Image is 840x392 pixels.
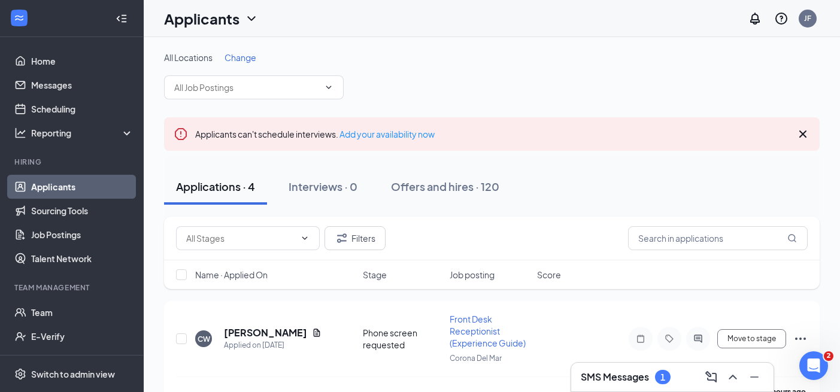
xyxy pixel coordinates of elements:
svg: ComposeMessage [704,370,718,384]
div: Reporting [31,127,134,139]
a: Documents [31,348,134,372]
button: ComposeMessage [702,367,721,387]
a: Home [31,49,134,73]
svg: ChevronDown [324,83,333,92]
svg: ActiveChat [691,334,705,344]
a: Add your availability now [339,129,435,139]
svg: Analysis [14,127,26,139]
a: Messages [31,73,134,97]
a: Talent Network [31,247,134,271]
a: Sourcing Tools [31,199,134,223]
button: Move to stage [717,329,786,348]
h3: SMS Messages [581,370,649,384]
span: Stage [363,269,387,281]
svg: Notifications [748,11,762,26]
span: Score [537,269,561,281]
span: Job posting [450,269,495,281]
div: Applied on [DATE] [224,339,322,351]
div: JF [804,13,811,23]
span: All Locations [164,52,213,63]
a: E-Verify [31,324,134,348]
svg: Settings [14,368,26,380]
div: Interviews · 0 [289,179,357,194]
span: Applicants can't schedule interviews. [195,129,435,139]
svg: Minimize [747,370,762,384]
a: Team [31,300,134,324]
svg: Error [174,127,188,141]
svg: Note [633,334,648,344]
div: Team Management [14,282,131,293]
a: Applicants [31,175,134,199]
div: CW [198,334,210,344]
h1: Applicants [164,8,239,29]
button: ChevronUp [723,367,742,387]
svg: ChevronDown [244,11,259,26]
svg: Document [312,328,322,338]
svg: QuestionInfo [774,11,789,26]
span: Change [225,52,256,63]
span: Name · Applied On [195,269,268,281]
span: Front Desk Receptionist (Experience Guide) [450,314,526,348]
svg: Filter [335,231,349,245]
div: Offers and hires · 120 [391,179,499,194]
input: All Stages [186,232,295,245]
svg: Cross [796,127,810,141]
span: Corona Del Mar [450,354,502,363]
svg: MagnifyingGlass [787,233,797,243]
svg: Collapse [116,13,128,25]
input: All Job Postings [174,81,319,94]
input: Search in applications [628,226,808,250]
a: Job Postings [31,223,134,247]
button: Filter Filters [325,226,386,250]
svg: ChevronDown [300,233,310,243]
h5: [PERSON_NAME] [224,326,307,339]
svg: ChevronUp [726,370,740,384]
a: Scheduling [31,97,134,121]
div: Hiring [14,157,131,167]
button: Minimize [745,367,764,387]
div: Phone screen requested [363,327,443,351]
span: 2 [824,351,833,361]
svg: Ellipses [793,332,808,346]
svg: WorkstreamLogo [13,12,25,24]
svg: Tag [662,334,677,344]
div: Switch to admin view [31,368,115,380]
div: 1 [660,372,665,382]
div: Applications · 4 [176,179,255,194]
iframe: Intercom live chat [799,351,828,380]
